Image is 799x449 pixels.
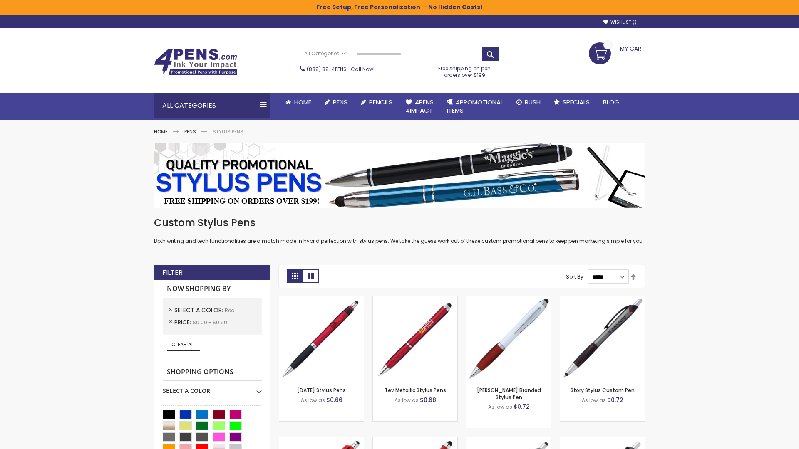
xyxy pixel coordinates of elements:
[279,296,364,381] img: Epiphany Stylus Pens-Red
[163,363,262,381] strong: Shopping Options
[373,437,457,444] a: Custom Stylus Grip Pens-Red
[287,269,303,283] strong: Grid
[279,93,318,111] a: Home
[447,98,503,115] span: 4PROMOTIONAL ITEMS
[174,306,225,314] span: Select A Color
[213,128,243,135] strong: Stylus Pens
[193,319,227,326] span: $0.00 - $0.99
[318,93,354,111] a: Pens
[466,437,551,444] a: Souvenir® Emblem Stylus Pen-Red
[333,98,347,106] span: Pens
[560,296,645,381] img: Story Stylus Custom Pen-Red
[163,280,262,298] strong: Now Shopping by
[297,387,346,394] a: [DATE] Stylus Pens
[326,396,342,404] span: $0.66
[477,387,541,400] a: [PERSON_NAME] Branded Stylus Pen
[560,437,645,444] a: Souvenir® Anthem Stylus Pen-Red
[225,307,235,314] span: Red
[294,98,311,106] span: Home
[603,98,619,106] span: Blog
[154,143,645,208] img: Stylus Pens
[154,93,270,118] div: All Categories
[488,403,512,410] span: As low as
[307,66,347,73] a: (888) 88-4PENS
[167,339,200,350] a: Clear All
[607,396,623,404] span: $0.72
[420,396,436,404] span: $0.68
[440,93,510,120] a: 4PROMOTIONALITEMS
[154,49,237,75] img: 4Pens Custom Pens and Promotional Products
[154,216,645,229] h1: Custom Stylus Pens
[304,50,346,57] span: All Categories
[514,402,530,411] span: $0.72
[466,296,551,381] img: Ion White Branded Stylus Pen-Red
[300,47,350,61] a: All Categories
[162,268,183,277] strong: Filter
[279,437,364,444] a: Pearl Element Stylus Pens-Red
[354,93,399,111] a: Pencils
[406,98,434,115] span: 4Pens 4impact
[369,98,392,106] span: Pencils
[560,296,645,303] a: Story Stylus Custom Pen-Red
[154,216,645,245] div: Both writing and tech functionalities are a match made in hybrid perfection with stylus pens. We ...
[163,381,262,395] div: Select A Color
[301,397,325,404] span: As low as
[395,397,419,404] span: As low as
[385,387,446,394] a: Tev Metallic Stylus Pens
[373,296,457,303] a: Tev Metallic Stylus Pens-Red
[279,296,364,303] a: Epiphany Stylus Pens-Red
[603,19,637,25] a: Wishlist
[171,341,196,348] span: Clear All
[174,318,193,326] span: Price
[154,128,168,135] a: Home
[547,93,596,111] a: Specials
[596,93,626,111] a: Blog
[307,66,375,73] span: - Call Now!
[525,98,541,106] span: Rush
[582,397,606,404] span: As low as
[373,296,457,381] img: Tev Metallic Stylus Pens-Red
[430,62,500,79] div: Free shipping on pen orders over $199
[466,296,551,303] a: Ion White Branded Stylus Pen-Red
[510,93,547,111] a: Rush
[399,93,440,120] a: 4Pens4impact
[184,128,196,135] a: Pens
[566,273,583,280] label: Sort By
[563,98,590,106] span: Specials
[571,387,635,394] a: Story Stylus Custom Pen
